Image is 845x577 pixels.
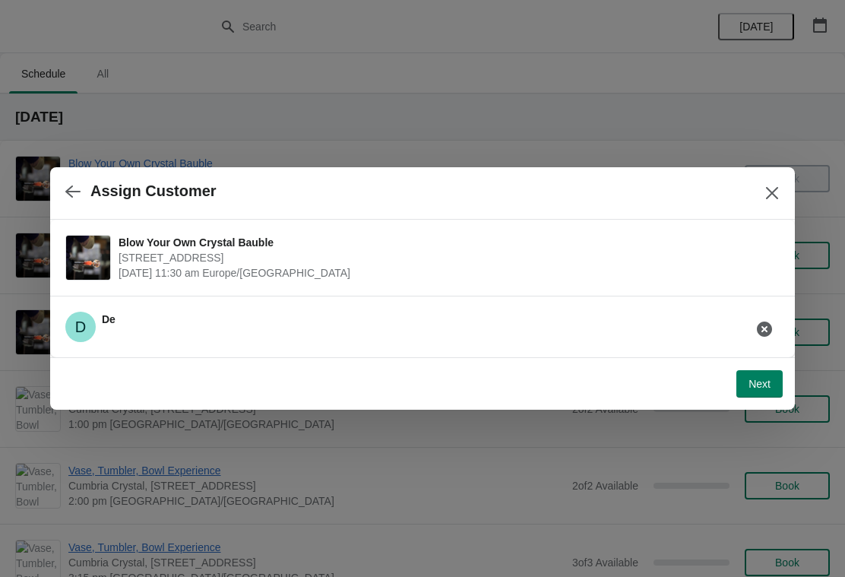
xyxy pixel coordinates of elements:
[736,370,783,398] button: Next
[75,319,86,335] text: D
[66,236,110,280] img: Blow Your Own Crystal Bauble | Cumbria Crystal, Canal Street, Ulverston LA12 7LB, UK | October 8 ...
[102,313,116,325] span: De
[90,182,217,200] h2: Assign Customer
[748,378,771,390] span: Next
[119,250,772,265] span: [STREET_ADDRESS]
[119,235,772,250] span: Blow Your Own Crystal Bauble
[119,265,772,281] span: [DATE] 11:30 am Europe/[GEOGRAPHIC_DATA]
[758,179,786,207] button: Close
[65,312,96,342] span: De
